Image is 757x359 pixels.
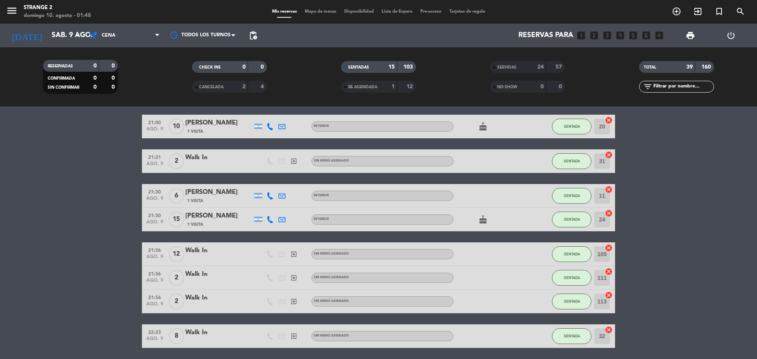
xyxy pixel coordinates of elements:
span: 2 [169,270,184,286]
strong: 0 [242,64,246,70]
i: looks_5 [628,30,638,41]
div: [PERSON_NAME] [185,187,252,197]
span: 2 [169,294,184,309]
i: looks_4 [615,30,625,41]
i: looks_one [576,30,586,41]
span: 1 Visita [187,198,203,204]
i: cancel [605,116,613,124]
span: CANCELADA [199,85,224,89]
button: SENTADA [552,119,591,134]
span: 6 [169,188,184,204]
div: domingo 10. agosto - 01:48 [24,12,91,20]
span: SENTADA [564,217,580,221]
strong: 57 [556,64,563,70]
i: add_box [654,30,664,41]
span: 21:56 [145,292,164,301]
span: 21:56 [145,269,164,278]
span: CONFIRMADA [48,76,75,80]
strong: 0 [112,75,116,81]
span: 21:21 [145,152,164,161]
i: exit_to_app [290,298,297,305]
i: looks_3 [602,30,612,41]
span: Pre-acceso [416,9,446,14]
strong: 0 [541,84,544,89]
div: [PERSON_NAME] [185,118,252,128]
i: cancel [605,244,613,252]
strong: 4 [261,84,265,89]
span: 21:56 [145,245,164,254]
button: SENTADA [552,328,591,344]
span: NO SHOW [497,85,517,89]
i: cake [478,122,488,131]
span: 2 [169,153,184,169]
i: turned_in_not [714,7,724,16]
span: 21:30 [145,210,164,219]
span: ago. 9 [145,278,164,287]
div: Strange 2 [24,4,91,12]
strong: 39 [686,64,693,70]
strong: 1 [392,84,395,89]
span: CHECK INS [199,65,221,69]
strong: 0 [112,63,116,69]
span: RE AGENDADA [348,85,377,89]
span: INTERIOR [314,218,329,221]
span: pending_actions [248,31,258,40]
strong: 160 [701,64,712,70]
button: SENTADA [552,153,591,169]
span: ago. 9 [145,254,164,263]
input: Filtrar por nombre... [653,82,714,91]
span: SENTADA [564,124,580,128]
i: cake [478,215,488,224]
i: exit_to_app [290,333,297,340]
span: ago. 9 [145,219,164,229]
i: power_settings_new [726,31,736,40]
span: Disponibilidad [340,9,378,14]
span: Tarjetas de regalo [446,9,489,14]
span: INTERIOR [314,194,329,197]
span: 1 Visita [187,128,203,135]
span: 12 [169,246,184,262]
div: Walk In [185,293,252,303]
i: arrow_drop_down [73,31,83,40]
span: SENTADA [564,299,580,303]
i: cancel [605,151,613,159]
span: Lista de Espera [378,9,416,14]
i: exit_to_app [693,7,703,16]
span: 1 Visita [187,221,203,228]
i: cancel [605,186,613,193]
i: exit_to_app [290,274,297,281]
span: Mis reservas [268,9,301,14]
i: looks_two [589,30,599,41]
button: SENTADA [552,270,591,286]
button: SENTADA [552,188,591,204]
strong: 0 [93,75,97,81]
strong: 0 [559,84,563,89]
span: 21:00 [145,117,164,126]
i: menu [6,5,18,17]
span: SENTADA [564,252,580,256]
button: menu [6,5,18,19]
i: [DATE] [6,27,48,44]
span: 10 [169,119,184,134]
span: SENTADA [564,193,580,198]
strong: 12 [406,84,414,89]
div: Walk In [185,269,252,279]
div: LOG OUT [710,24,751,47]
i: add_circle_outline [672,7,681,16]
span: INTERIOR [314,125,329,128]
span: SENTADA [564,159,580,163]
strong: 2 [242,84,246,89]
span: ago. 9 [145,126,164,136]
span: Sin menú asignado [314,299,349,303]
span: Sin menú asignado [314,159,349,162]
i: cancel [605,268,613,275]
span: ago. 9 [145,336,164,345]
span: print [686,31,695,40]
i: search [736,7,745,16]
strong: 0 [261,64,265,70]
i: exit_to_app [290,158,297,165]
strong: 24 [537,64,544,70]
strong: 103 [403,64,414,70]
div: Walk In [185,327,252,338]
span: RESERVADAS [48,64,73,68]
